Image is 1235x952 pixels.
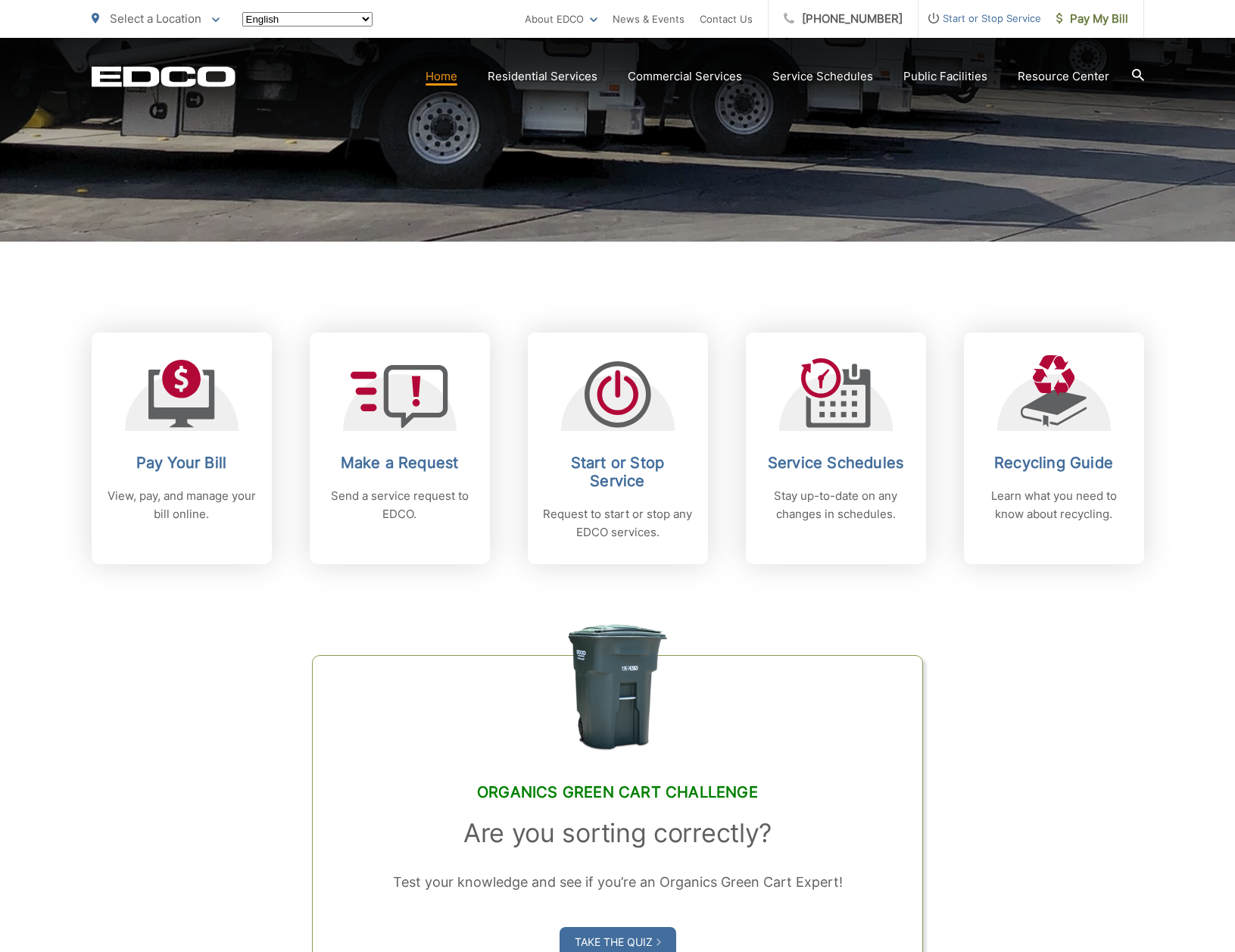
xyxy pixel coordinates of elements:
[525,10,597,28] a: About EDCO
[325,487,475,523] p: Send a service request to EDCO.
[761,487,911,523] p: Stay up-to-date on any changes in schedules.
[979,454,1129,472] h2: Recycling Guide
[107,454,257,472] h2: Pay Your Bill
[351,783,884,801] h2: Organics Green Cart Challenge
[543,505,693,542] p: Request to start or stop any EDCO services.
[92,66,235,87] a: EDCD logo. Return to the homepage.
[903,67,987,86] a: Public Facilities
[613,10,685,28] a: News & Events
[92,332,272,564] a: Pay Your Bill View, pay, and manage your bill online.
[543,454,693,490] h2: Start or Stop Service
[351,871,884,894] p: Test your knowledge and see if you’re an Organics Green Cart Expert!
[761,454,911,472] h2: Service Schedules
[310,332,490,564] a: Make a Request Send a service request to EDCO.
[325,454,475,472] h2: Make a Request
[426,67,457,86] a: Home
[1018,67,1109,86] a: Resource Center
[488,67,597,86] a: Residential Services
[628,67,742,86] a: Commercial Services
[979,487,1129,523] p: Learn what you need to know about recycling.
[964,332,1144,564] a: Recycling Guide Learn what you need to know about recycling.
[772,67,873,86] a: Service Schedules
[351,818,884,848] h3: Are you sorting correctly?
[107,487,257,523] p: View, pay, and manage your bill online.
[746,332,926,564] a: Service Schedules Stay up-to-date on any changes in schedules.
[110,11,201,26] span: Select a Location
[1056,10,1128,28] span: Pay My Bill
[242,12,373,27] select: Select a language
[700,10,753,28] a: Contact Us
